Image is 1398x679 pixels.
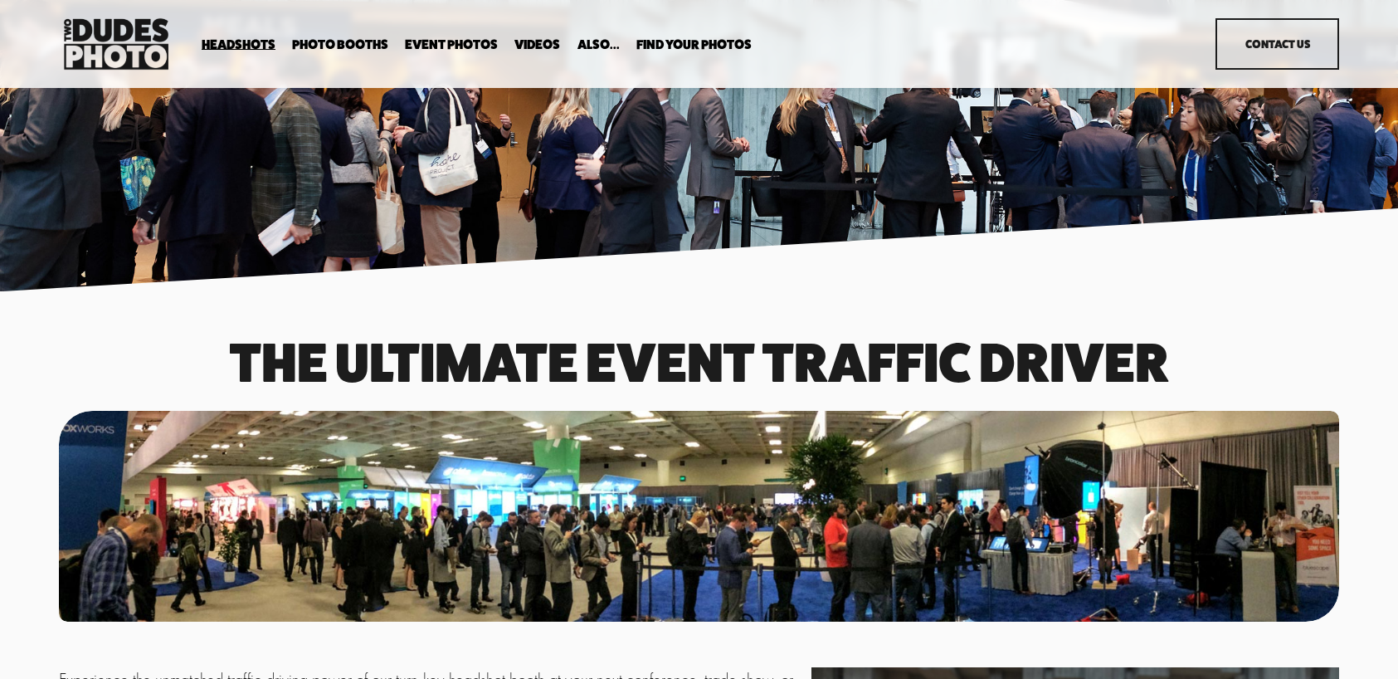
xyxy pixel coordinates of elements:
span: Find Your Photos [636,38,752,51]
a: folder dropdown [202,37,275,52]
img: Two Dudes Photo | Headshots, Portraits &amp; Photo Booths [59,14,173,74]
span: Photo Booths [292,38,388,51]
a: Event Photos [405,37,498,52]
span: Also... [577,38,620,51]
a: folder dropdown [636,37,752,52]
h1: The Ultimate event traffic driver [59,338,1339,388]
a: folder dropdown [292,37,388,52]
a: Contact Us [1215,18,1339,70]
a: folder dropdown [577,37,620,52]
span: Headshots [202,38,275,51]
a: Videos [514,37,560,52]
